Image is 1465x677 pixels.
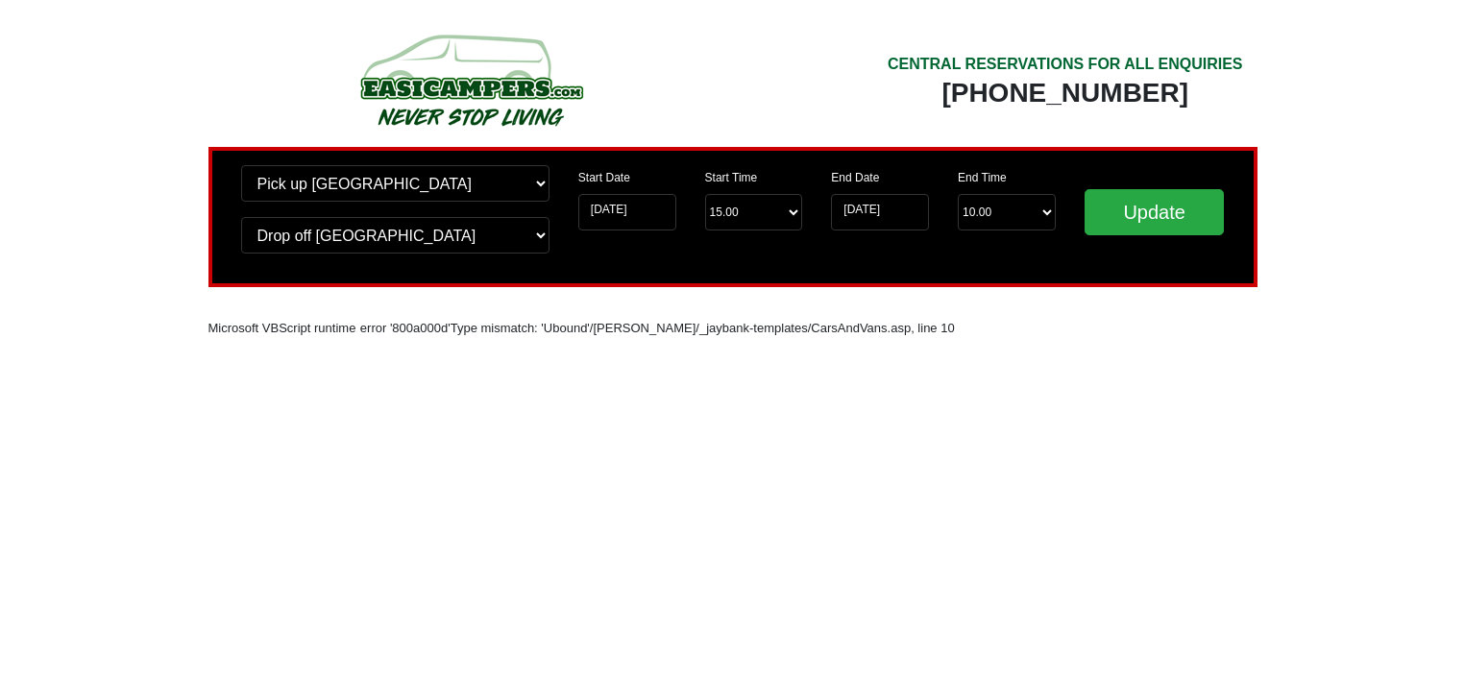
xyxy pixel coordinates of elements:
[578,169,630,186] label: Start Date
[208,321,356,335] font: Microsoft VBScript runtime
[360,321,451,335] font: error '800a000d'
[911,321,955,335] font: , line 10
[288,27,653,133] img: campers-checkout-logo.png
[590,321,911,335] font: /[PERSON_NAME]/_jaybank-templates/CarsAndVans.asp
[578,194,676,230] input: Start Date
[705,169,758,186] label: Start Time
[831,194,929,230] input: Return Date
[1085,189,1225,235] input: Update
[831,169,879,186] label: End Date
[888,76,1243,110] div: [PHONE_NUMBER]
[958,169,1007,186] label: End Time
[451,321,590,335] font: Type mismatch: 'Ubound'
[888,53,1243,76] div: CENTRAL RESERVATIONS FOR ALL ENQUIRIES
